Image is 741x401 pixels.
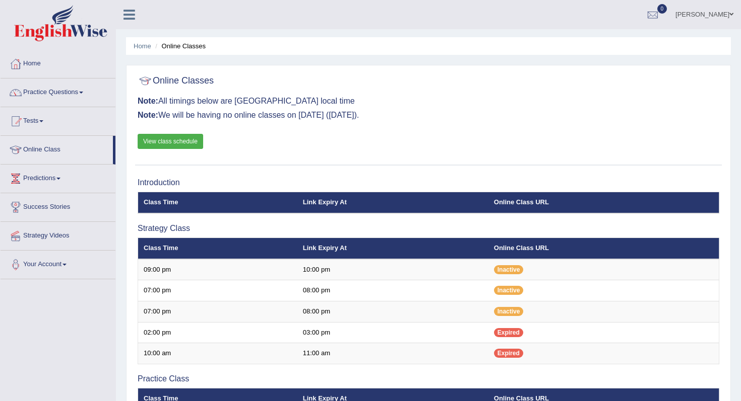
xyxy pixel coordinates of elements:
td: 03:00 pm [297,322,488,343]
span: Inactive [494,286,524,295]
a: Your Account [1,251,115,276]
h3: Introduction [138,178,719,187]
span: Expired [494,349,523,358]
span: 0 [657,4,667,14]
b: Note: [138,97,158,105]
span: Inactive [494,265,524,274]
a: Home [1,50,115,75]
a: Practice Questions [1,78,115,104]
a: Predictions [1,165,115,190]
span: Expired [494,328,523,337]
th: Class Time [138,238,297,259]
th: Online Class URL [488,238,719,259]
a: Tests [1,107,115,132]
td: 08:00 pm [297,301,488,322]
th: Class Time [138,192,297,213]
a: Strategy Videos [1,222,115,247]
h3: We will be having no online classes on [DATE] ([DATE]). [138,111,719,120]
td: 07:00 pm [138,280,297,301]
a: View class schedule [138,134,203,149]
td: 11:00 am [297,343,488,364]
th: Link Expiry At [297,238,488,259]
b: Note: [138,111,158,119]
th: Link Expiry At [297,192,488,213]
h3: Practice Class [138,374,719,383]
a: Online Class [1,136,113,161]
td: 07:00 pm [138,301,297,322]
td: 08:00 pm [297,280,488,301]
h3: All timings below are [GEOGRAPHIC_DATA] local time [138,97,719,106]
h2: Online Classes [138,73,214,89]
a: Home [134,42,151,50]
li: Online Classes [153,41,206,51]
td: 10:00 am [138,343,297,364]
td: 09:00 pm [138,259,297,280]
td: 02:00 pm [138,322,297,343]
h3: Strategy Class [138,224,719,233]
td: 10:00 pm [297,259,488,280]
span: Inactive [494,307,524,316]
th: Online Class URL [488,192,719,213]
a: Success Stories [1,193,115,218]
